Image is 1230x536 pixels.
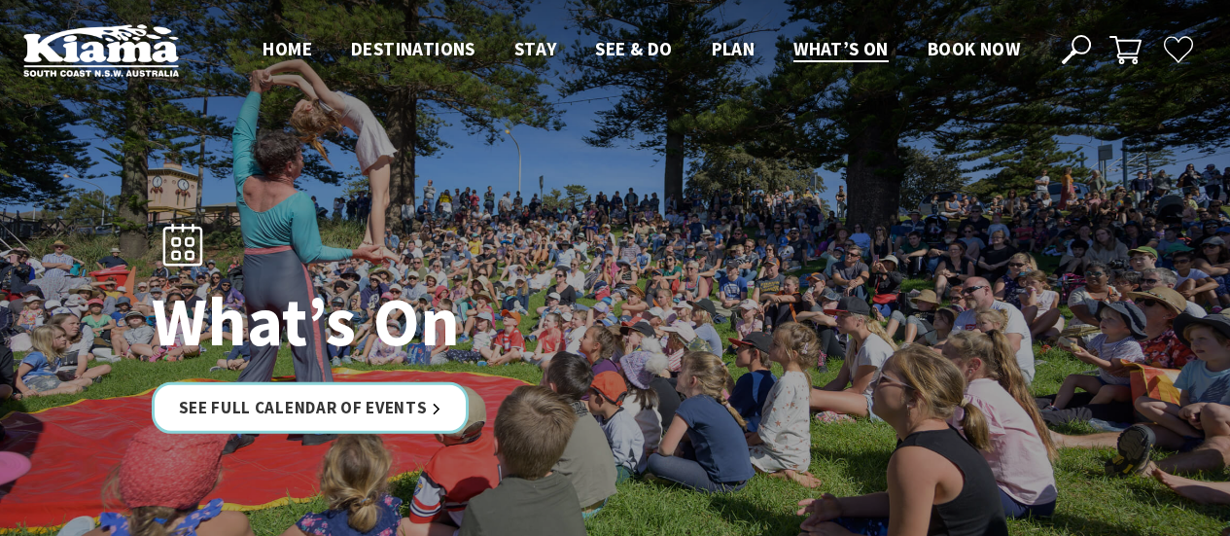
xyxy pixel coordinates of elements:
span: Book now [928,37,1020,60]
a: See Full Calendar of Events [152,382,470,434]
span: Destinations [351,37,475,60]
span: See & Do [595,37,672,60]
span: Home [263,37,312,60]
img: Kiama Logo [23,23,179,77]
span: Stay [514,37,557,60]
h1: What’s On [152,284,701,359]
span: Plan [712,37,756,60]
span: What’s On [793,37,889,60]
nav: Main Menu [243,34,1039,66]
